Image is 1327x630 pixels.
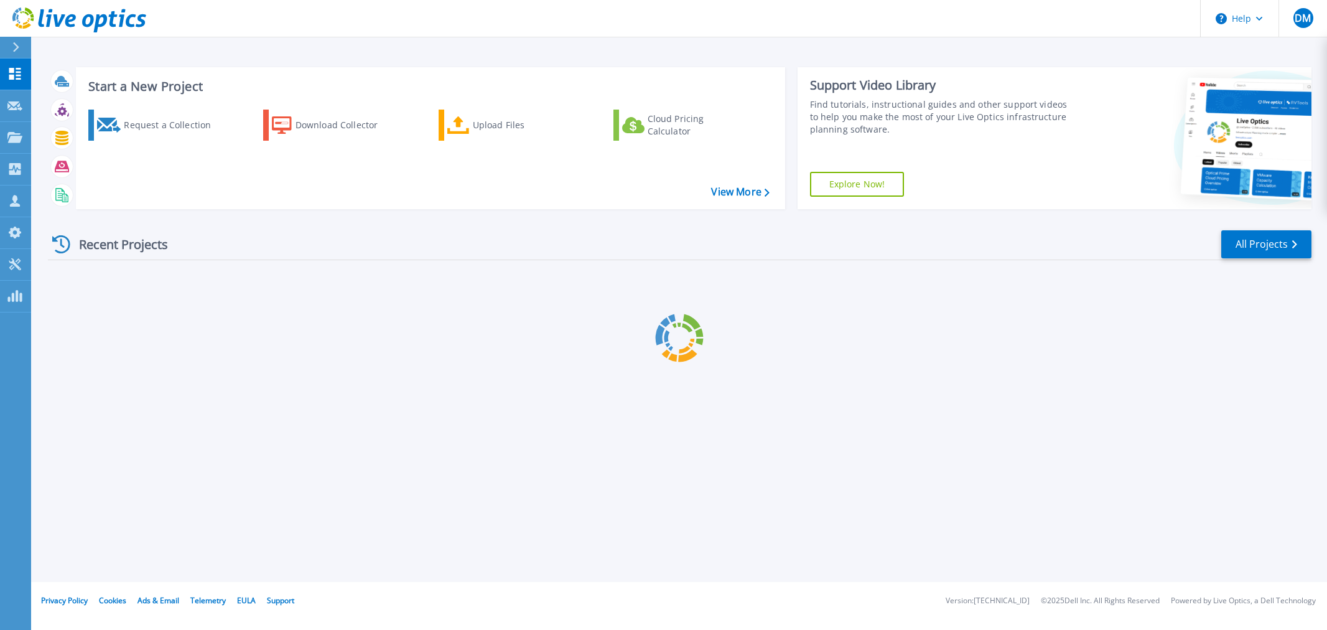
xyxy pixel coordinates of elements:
div: Support Video Library [810,77,1074,93]
a: Download Collector [263,110,402,141]
a: Upload Files [439,110,577,141]
a: Ads & Email [137,595,179,606]
li: © 2025 Dell Inc. All Rights Reserved [1041,597,1160,605]
li: Powered by Live Optics, a Dell Technology [1171,597,1316,605]
a: Cloud Pricing Calculator [613,110,752,141]
span: DM [1295,13,1311,23]
a: View More [711,186,769,198]
h3: Start a New Project [88,80,769,93]
div: Find tutorials, instructional guides and other support videos to help you make the most of your L... [810,98,1074,136]
div: Request a Collection [124,113,223,138]
li: Version: [TECHNICAL_ID] [946,597,1030,605]
div: Recent Projects [48,229,185,260]
div: Cloud Pricing Calculator [648,113,747,138]
div: Upload Files [473,113,572,138]
a: Privacy Policy [41,595,88,606]
a: Telemetry [190,595,226,606]
a: Explore Now! [810,172,905,197]
a: EULA [237,595,256,606]
a: Request a Collection [88,110,227,141]
div: Download Collector [296,113,395,138]
a: Support [267,595,294,606]
a: Cookies [99,595,126,606]
a: All Projects [1221,230,1311,258]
